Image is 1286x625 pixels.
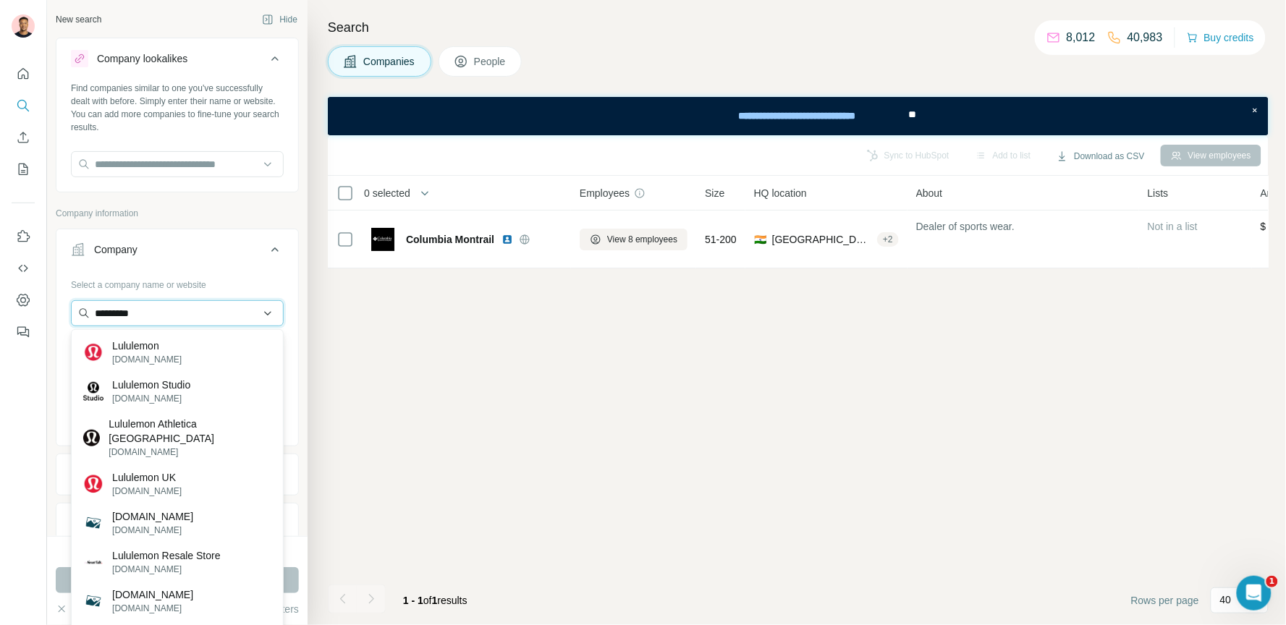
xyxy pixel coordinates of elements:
span: 51-200 [705,232,737,247]
p: Lululemon [112,339,182,353]
p: [DOMAIN_NAME] [112,563,220,576]
span: Dealer of sports wear. [916,219,1130,234]
p: [DOMAIN_NAME] [112,485,182,498]
h4: Search [328,17,1269,38]
span: 1 - 1 [403,595,423,606]
img: Avatar [12,14,35,38]
span: 🇮🇳 [754,232,766,247]
span: 1 [1266,576,1278,587]
span: Size [705,186,724,200]
div: Company lookalikes [97,51,187,66]
span: Rows per page [1131,593,1199,608]
p: [DOMAIN_NAME] [112,353,182,366]
p: [DOMAIN_NAME] [112,524,193,537]
button: View 8 employees [580,229,688,250]
span: Lists [1148,186,1169,200]
iframe: Intercom live chat [1237,576,1272,611]
div: Company [94,242,138,257]
span: View 8 employees [607,233,677,246]
button: Download as CSV [1046,145,1154,167]
div: + 2 [877,233,899,246]
img: Lululemon Resale Store [83,552,103,572]
p: 40,983 [1128,29,1163,46]
button: Industry [56,457,298,492]
span: 1 [432,595,438,606]
button: Use Surfe on LinkedIn [12,224,35,250]
span: [GEOGRAPHIC_DATA], [GEOGRAPHIC_DATA] [772,232,871,247]
p: [DOMAIN_NAME] [112,587,193,602]
img: Lululemon Studio [83,381,103,401]
p: Company information [56,207,299,220]
button: Feedback [12,319,35,345]
div: Find companies similar to one you've successfully dealt with before. Simply enter their name or w... [71,82,284,134]
iframe: Banner [328,97,1269,135]
p: [DOMAIN_NAME] [109,446,271,459]
img: thelululemonmall.us [83,513,103,533]
img: Lululemon UK [83,474,103,494]
p: 40 [1220,592,1232,607]
button: Use Surfe API [12,255,35,281]
span: HQ location [754,186,807,200]
button: Company [56,232,298,273]
p: 8,012 [1067,29,1096,46]
p: Lululemon Athletica [GEOGRAPHIC_DATA] [109,417,271,446]
button: Dashboard [12,287,35,313]
button: Hide [252,9,308,30]
p: [DOMAIN_NAME] [112,602,193,615]
span: Companies [363,54,416,69]
button: Enrich CSV [12,124,35,150]
span: About [916,186,943,200]
span: of [423,595,432,606]
img: LinkedIn logo [502,234,513,245]
div: Select a company name or website [71,273,284,292]
span: results [403,595,468,606]
p: Lululemon Resale Store [112,548,220,563]
span: Not in a list [1148,221,1198,232]
button: Buy credits [1187,27,1254,48]
button: HQ location [56,506,298,541]
span: People [474,54,507,69]
button: Quick start [12,61,35,87]
button: My lists [12,156,35,182]
img: lululemon.se [83,591,103,611]
span: Columbia Montrail [406,232,494,247]
div: New search [56,13,101,26]
button: Clear [56,602,97,616]
button: Company lookalikes [56,41,298,82]
button: Search [12,93,35,119]
p: [DOMAIN_NAME] [112,392,190,405]
span: 0 selected [364,186,410,200]
img: Lululemon [83,342,103,362]
p: Lululemon UK [112,470,182,485]
img: Logo of Columbia Montrail [371,228,394,251]
p: [DOMAIN_NAME] [112,509,193,524]
p: Lululemon Studio [112,378,190,392]
span: Employees [580,186,630,200]
img: Lululemon Athletica New Zealand [83,430,100,446]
